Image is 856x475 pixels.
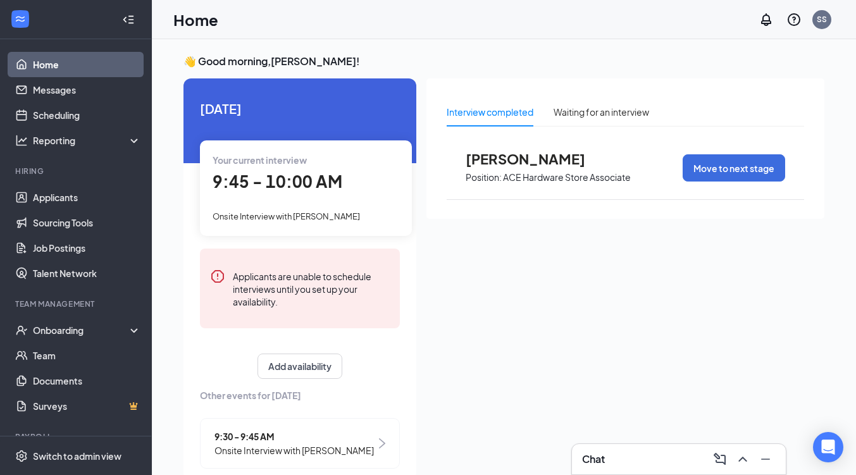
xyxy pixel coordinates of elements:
svg: ComposeMessage [712,452,728,467]
div: Team Management [15,299,139,309]
a: Job Postings [33,235,141,261]
span: [DATE] [200,99,400,118]
div: Waiting for an interview [554,105,649,119]
button: Minimize [755,449,776,469]
a: Applicants [33,185,141,210]
span: 9:30 - 9:45 AM [214,429,374,443]
span: 9:45 - 10:00 AM [213,171,342,192]
a: Home [33,52,141,77]
span: [PERSON_NAME] [466,151,605,167]
h3: Chat [582,452,605,466]
p: Position: [466,171,502,183]
h1: Home [173,9,218,30]
div: Applicants are unable to schedule interviews until you set up your availability. [233,269,390,308]
div: Open Intercom Messenger [813,432,843,462]
a: Documents [33,368,141,393]
svg: Error [210,269,225,284]
span: Your current interview [213,154,307,166]
span: Other events for [DATE] [200,388,400,402]
span: Onsite Interview with [PERSON_NAME] [213,211,360,221]
div: Reporting [33,134,142,147]
svg: ChevronUp [735,452,750,467]
div: Onboarding [33,324,130,336]
svg: QuestionInfo [786,12,802,27]
svg: Analysis [15,134,28,147]
a: Talent Network [33,261,141,286]
div: Hiring [15,166,139,176]
p: ACE Hardware Store Associate [503,171,631,183]
svg: UserCheck [15,324,28,336]
a: Messages [33,77,141,102]
div: Interview completed [447,105,533,119]
a: Team [33,343,141,368]
svg: Settings [15,450,28,462]
a: SurveysCrown [33,393,141,419]
svg: WorkstreamLogo [14,13,27,25]
div: SS [817,14,827,25]
button: Add availability [257,354,342,379]
svg: Collapse [122,13,135,26]
div: Switch to admin view [33,450,121,462]
svg: Minimize [758,452,773,467]
a: Sourcing Tools [33,210,141,235]
svg: Notifications [759,12,774,27]
button: Move to next stage [683,154,785,182]
div: Payroll [15,431,139,442]
button: ChevronUp [733,449,753,469]
a: Scheduling [33,102,141,128]
span: Onsite Interview with [PERSON_NAME] [214,443,374,457]
h3: 👋 Good morning, [PERSON_NAME] ! [183,54,824,68]
button: ComposeMessage [710,449,730,469]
